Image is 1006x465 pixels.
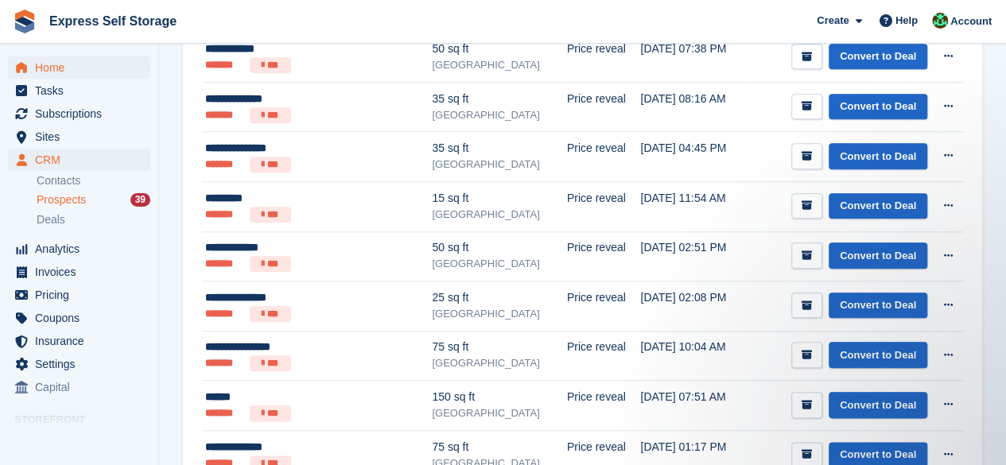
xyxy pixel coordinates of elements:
span: Create [817,13,849,29]
a: menu [8,330,150,352]
div: 35 sq ft [432,91,566,107]
span: Settings [35,353,130,375]
a: Convert to Deal [829,143,927,169]
td: Price reveal [567,82,641,132]
a: menu [8,56,150,79]
a: Convert to Deal [829,44,927,70]
div: [GEOGRAPHIC_DATA] [432,157,566,172]
a: Deals [37,211,150,228]
td: Price reveal [567,33,641,83]
td: [DATE] 07:51 AM [640,381,748,431]
span: Sites [35,126,130,148]
span: Deals [37,212,65,227]
a: menu [8,103,150,125]
td: [DATE] 08:16 AM [640,82,748,132]
span: Help [895,13,918,29]
a: Convert to Deal [829,94,927,120]
a: menu [8,307,150,329]
div: [GEOGRAPHIC_DATA] [432,355,566,371]
div: 75 sq ft [432,339,566,355]
div: [GEOGRAPHIC_DATA] [432,57,566,73]
a: menu [8,353,150,375]
a: Convert to Deal [829,392,927,418]
td: [DATE] 02:51 PM [640,231,748,281]
td: [DATE] 02:08 PM [640,281,748,331]
a: menu [8,79,150,102]
a: Prospects 39 [37,192,150,208]
span: Insurance [35,330,130,352]
div: [GEOGRAPHIC_DATA] [432,107,566,123]
a: Convert to Deal [829,193,927,219]
div: 50 sq ft [432,239,566,256]
a: menu [8,238,150,260]
div: [GEOGRAPHIC_DATA] [432,306,566,322]
span: Invoices [35,261,130,283]
div: [GEOGRAPHIC_DATA] [432,256,566,272]
div: [GEOGRAPHIC_DATA] [432,405,566,421]
span: Storefront [14,412,158,428]
a: Convert to Deal [829,342,927,368]
a: Convert to Deal [829,242,927,269]
td: [DATE] 11:54 AM [640,181,748,231]
a: Contacts [37,173,150,188]
div: 25 sq ft [432,289,566,306]
td: Price reveal [567,281,641,331]
span: Tasks [35,79,130,102]
td: Price reveal [567,231,641,281]
span: Account [950,14,992,29]
span: Capital [35,376,130,398]
td: [DATE] 04:45 PM [640,132,748,182]
td: Price reveal [567,181,641,231]
span: Home [35,56,130,79]
a: menu [8,261,150,283]
span: Subscriptions [35,103,130,125]
div: 39 [130,193,150,207]
a: Express Self Storage [43,8,183,34]
td: Price reveal [567,381,641,431]
td: Price reveal [567,132,641,182]
img: stora-icon-8386f47178a22dfd0bd8f6a31ec36ba5ce8667c1dd55bd0f319d3a0aa187defe.svg [13,10,37,33]
div: [GEOGRAPHIC_DATA] [432,207,566,223]
a: menu [8,376,150,398]
div: 75 sq ft [432,439,566,455]
div: 150 sq ft [432,389,566,405]
td: [DATE] 07:38 PM [640,33,748,83]
span: CRM [35,149,130,171]
span: Prospects [37,192,86,207]
td: Price reveal [567,331,641,381]
img: Shakiyra Davis [932,13,948,29]
a: menu [8,126,150,148]
a: menu [8,149,150,171]
a: Convert to Deal [829,293,927,319]
td: [DATE] 10:04 AM [640,331,748,381]
a: menu [8,284,150,306]
div: 15 sq ft [432,190,566,207]
span: Analytics [35,238,130,260]
span: Coupons [35,307,130,329]
div: 35 sq ft [432,140,566,157]
div: 50 sq ft [432,41,566,57]
span: Pricing [35,284,130,306]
